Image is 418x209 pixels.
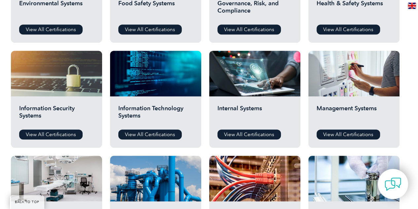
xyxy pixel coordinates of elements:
[118,25,182,34] a: View All Certifications
[217,130,281,139] a: View All Certifications
[385,176,401,192] img: contact-chat.png
[19,25,83,34] a: View All Certifications
[118,105,193,125] h2: Information Technology Systems
[19,105,94,125] h2: Information Security Systems
[317,130,380,139] a: View All Certifications
[118,130,182,139] a: View All Certifications
[408,3,416,9] img: en
[10,195,44,209] a: BACK TO TOP
[217,105,292,125] h2: Internal Systems
[317,25,380,34] a: View All Certifications
[317,105,391,125] h2: Management Systems
[217,25,281,34] a: View All Certifications
[19,130,83,139] a: View All Certifications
